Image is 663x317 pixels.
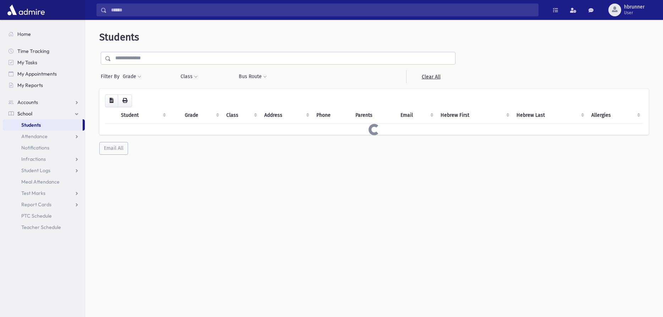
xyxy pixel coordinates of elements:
span: Filter By [101,73,122,80]
a: PTC Schedule [3,210,85,222]
input: Search [107,4,538,16]
th: Student [117,107,169,124]
a: Report Cards [3,199,85,210]
span: Test Marks [21,190,45,196]
th: Parents [351,107,396,124]
a: Home [3,28,85,40]
a: Clear All [406,70,455,83]
span: Infractions [21,156,46,162]
button: Bus Route [238,70,267,83]
th: Phone [312,107,351,124]
a: My Reports [3,80,85,91]
a: Meal Attendance [3,176,85,187]
th: Allergies [587,107,643,124]
button: Class [180,70,198,83]
a: Students [3,119,83,131]
th: Class [222,107,260,124]
a: Test Marks [3,187,85,199]
a: Time Tracking [3,45,85,57]
button: CSV [105,94,118,107]
a: My Tasks [3,57,85,68]
a: My Appointments [3,68,85,80]
span: School [17,110,32,117]
a: Infractions [3,153,85,165]
a: School [3,108,85,119]
a: Student Logs [3,165,85,176]
a: Teacher Schedule [3,222,85,233]
span: Accounts [17,99,38,105]
span: Time Tracking [17,48,49,54]
th: Address [260,107,312,124]
span: Teacher Schedule [21,224,61,230]
button: Grade [122,70,142,83]
span: Students [99,31,139,43]
span: Attendance [21,133,48,140]
span: hbrunner [624,4,645,10]
span: Report Cards [21,201,51,208]
button: Print [118,94,132,107]
th: Hebrew First [436,107,512,124]
span: Students [21,122,41,128]
span: My Tasks [17,59,37,66]
span: User [624,10,645,16]
a: Accounts [3,97,85,108]
span: Home [17,31,31,37]
img: AdmirePro [6,3,46,17]
span: Notifications [21,144,49,151]
a: Attendance [3,131,85,142]
th: Hebrew Last [512,107,587,124]
span: Meal Attendance [21,179,60,185]
th: Grade [181,107,222,124]
span: My Appointments [17,71,57,77]
a: Notifications [3,142,85,153]
span: PTC Schedule [21,213,52,219]
span: Student Logs [21,167,50,174]
th: Email [396,107,436,124]
span: My Reports [17,82,43,88]
button: Email All [99,142,128,155]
